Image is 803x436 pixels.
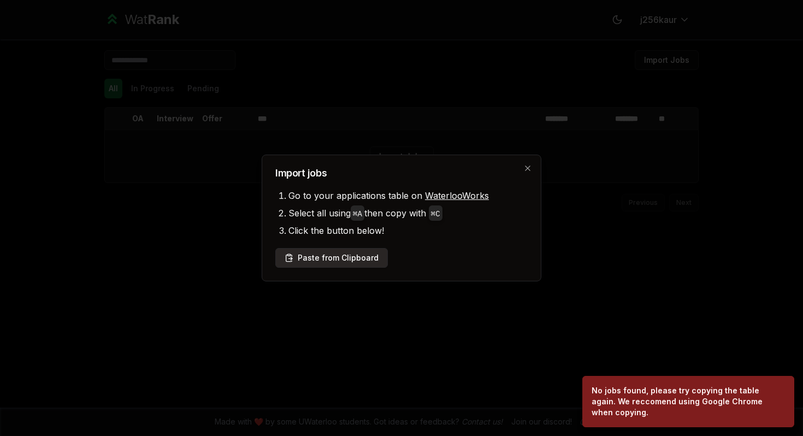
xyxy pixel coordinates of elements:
[288,187,528,204] li: Go to your applications table on
[431,210,440,219] code: ⌘ C
[275,248,388,268] button: Paste from Clipboard
[288,222,528,239] li: Click the button below!
[425,190,489,201] a: WaterlooWorks
[275,168,528,178] h2: Import jobs
[353,210,362,219] code: ⌘ A
[288,204,528,222] li: Select all using then copy with
[592,385,781,418] div: No jobs found, please try copying the table again. We reccomend using Google Chrome when copying.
